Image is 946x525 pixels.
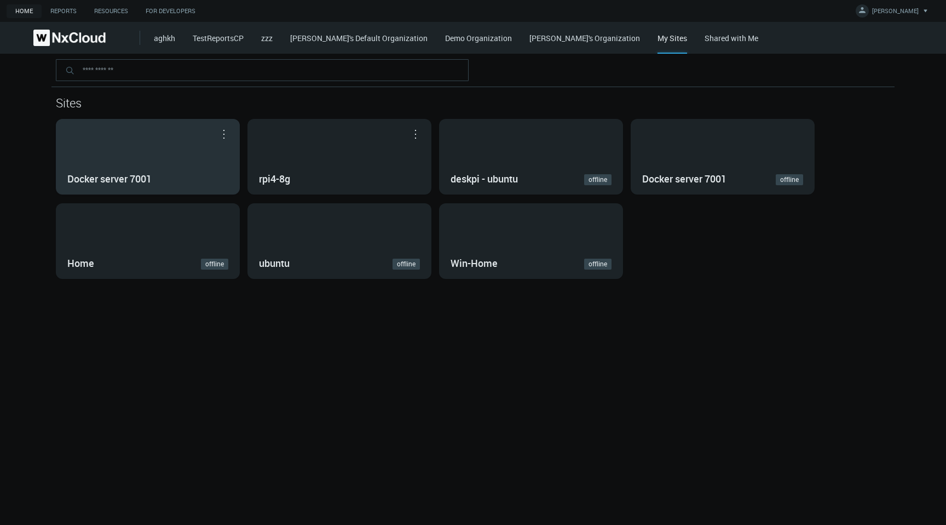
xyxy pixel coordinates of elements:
[445,33,512,43] a: Demo Organization
[7,4,42,18] a: Home
[56,95,82,111] span: Sites
[137,4,204,18] a: For Developers
[642,172,726,185] nx-search-highlight: Docker server 7001
[42,4,85,18] a: Reports
[451,256,498,270] nx-search-highlight: Win-Home
[705,33,758,43] a: Shared with Me
[193,33,244,43] a: TestReportsCP
[67,172,152,185] nx-search-highlight: Docker server 7001
[529,33,640,43] a: [PERSON_NAME]'s Organization
[259,172,290,185] nx-search-highlight: rpi4-8g
[584,259,612,270] a: offline
[584,174,612,185] a: offline
[85,4,137,18] a: Resources
[776,174,803,185] a: offline
[393,259,420,270] a: offline
[154,33,175,43] a: aghkh
[67,256,94,270] nx-search-highlight: Home
[261,33,273,43] a: zzz
[33,30,106,46] img: Nx Cloud logo
[259,256,290,270] nx-search-highlight: ubuntu
[872,7,919,19] span: [PERSON_NAME]
[451,172,518,185] nx-search-highlight: deskpi - ubuntu
[657,32,687,54] div: My Sites
[201,259,228,270] a: offline
[290,33,428,43] a: [PERSON_NAME]'s Default Organization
